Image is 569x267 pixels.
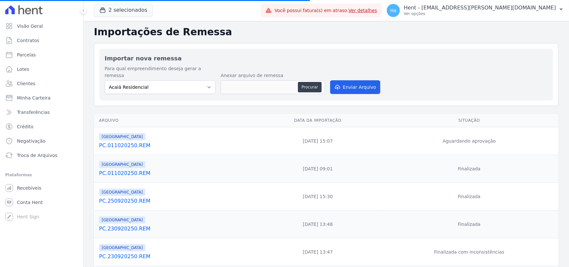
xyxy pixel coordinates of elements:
label: Anexar arquivo de remessa [221,72,325,79]
a: Recebíveis [3,181,80,195]
td: [DATE] 15:30 [255,183,380,211]
a: Transferências [3,106,80,119]
span: Parcelas [17,52,36,58]
th: Situação [380,114,559,127]
td: Finalizada com inconsistências [380,238,559,266]
p: Hent - [EMAIL_ADDRESS][PERSON_NAME][DOMAIN_NAME] [404,5,556,11]
span: Conta Hent [17,199,43,206]
td: Finalizada [380,211,559,238]
a: PC.250920250.REM [99,197,253,205]
th: Arquivo [94,114,255,127]
a: Conta Hent [3,196,80,209]
h2: Importações de Remessa [94,26,559,38]
span: [GEOGRAPHIC_DATA] [99,244,145,251]
span: [GEOGRAPHIC_DATA] [99,133,145,140]
div: Plataformas [5,171,78,179]
a: Visão Geral [3,20,80,33]
button: Enviar Arquivo [330,80,380,94]
td: Aguardando aprovação [380,127,559,155]
h2: Importar nova remessa [105,54,548,63]
td: Finalizada [380,183,559,211]
span: Lotes [17,66,29,72]
button: Procurar [298,82,321,92]
a: PC.230920250.REM [99,253,253,260]
td: [DATE] 13:47 [255,238,380,266]
a: Lotes [3,63,80,76]
td: [DATE] 13:48 [255,211,380,238]
button: 2 selecionados [94,4,153,16]
p: Ver opções [404,11,556,16]
span: Visão Geral [17,23,43,29]
a: Crédito [3,120,80,133]
button: Ha Hent - [EMAIL_ADDRESS][PERSON_NAME][DOMAIN_NAME] Ver opções [382,1,569,20]
a: PC.230920250.REM [99,225,253,233]
a: Minha Carteira [3,91,80,104]
span: Negativação [17,138,46,144]
span: Minha Carteira [17,95,51,101]
span: [GEOGRAPHIC_DATA] [99,161,145,168]
span: [GEOGRAPHIC_DATA] [99,216,145,224]
th: Data da Importação [255,114,380,127]
a: Contratos [3,34,80,47]
a: Clientes [3,77,80,90]
label: Para qual empreendimento deseja gerar a remessa [105,65,215,79]
td: [DATE] 09:01 [255,155,380,183]
span: Clientes [17,80,35,87]
span: Troca de Arquivos [17,152,57,159]
a: Parcelas [3,48,80,61]
span: Transferências [17,109,50,116]
span: Você possui fatura(s) em atraso. [274,7,377,14]
td: [DATE] 15:07 [255,127,380,155]
td: Finalizada [380,155,559,183]
a: Negativação [3,134,80,148]
span: Recebíveis [17,185,41,191]
a: Ver detalhes [349,8,377,13]
a: PC.011020250.REM [99,142,253,149]
span: Ha [390,8,397,13]
span: Contratos [17,37,39,44]
a: Troca de Arquivos [3,149,80,162]
span: [GEOGRAPHIC_DATA] [99,189,145,196]
a: PC.011020250.REM [99,169,253,177]
span: Crédito [17,123,34,130]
